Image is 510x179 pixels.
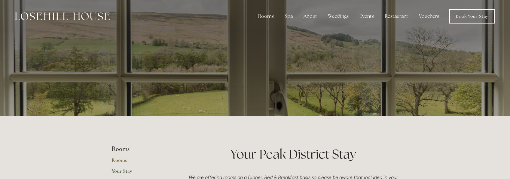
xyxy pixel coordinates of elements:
a: Vouchers [414,10,444,22]
div: Restaurant [380,10,413,22]
div: Weddings [323,10,353,22]
h1: Your Peak District Stay [188,145,399,163]
div: About [299,10,322,22]
a: Your Stay [111,168,169,178]
div: Spa [280,10,298,22]
a: Rooms [111,157,169,168]
div: Events [355,10,379,22]
li: Rooms [111,145,169,153]
div: Rooms [253,10,279,22]
a: Book Your Stay [449,9,495,24]
img: Losehill House [15,12,110,20]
